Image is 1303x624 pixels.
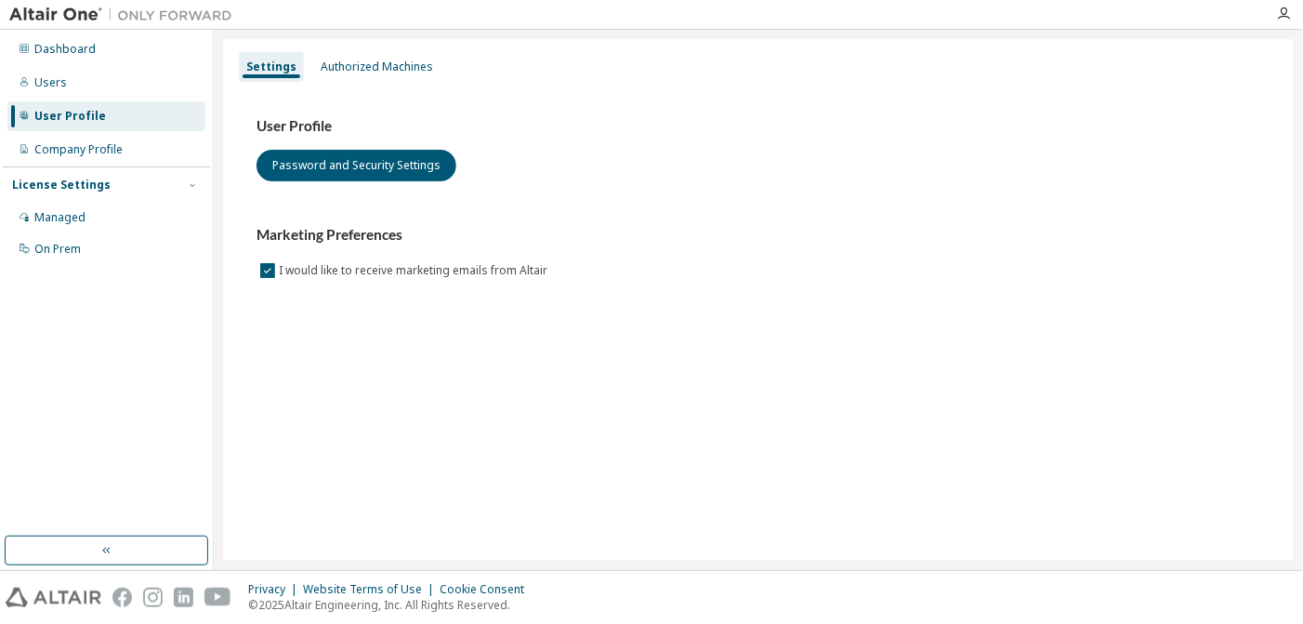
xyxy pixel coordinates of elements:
div: Privacy [248,582,303,597]
button: Password and Security Settings [257,150,456,181]
div: Website Terms of Use [303,582,440,597]
img: instagram.svg [143,588,163,607]
div: User Profile [34,109,106,124]
h3: Marketing Preferences [257,226,1260,245]
h3: User Profile [257,117,1260,136]
div: Users [34,75,67,90]
div: On Prem [34,242,81,257]
label: I would like to receive marketing emails from Altair [279,259,551,282]
div: Authorized Machines [321,60,433,74]
img: linkedin.svg [174,588,193,607]
div: Managed [34,210,86,225]
div: Cookie Consent [440,582,535,597]
div: Settings [246,60,296,74]
div: Company Profile [34,142,123,157]
img: facebook.svg [112,588,132,607]
img: Altair One [9,6,242,24]
p: © 2025 Altair Engineering, Inc. All Rights Reserved. [248,597,535,613]
img: altair_logo.svg [6,588,101,607]
div: License Settings [12,178,111,193]
img: youtube.svg [204,588,231,607]
div: Dashboard [34,42,96,57]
